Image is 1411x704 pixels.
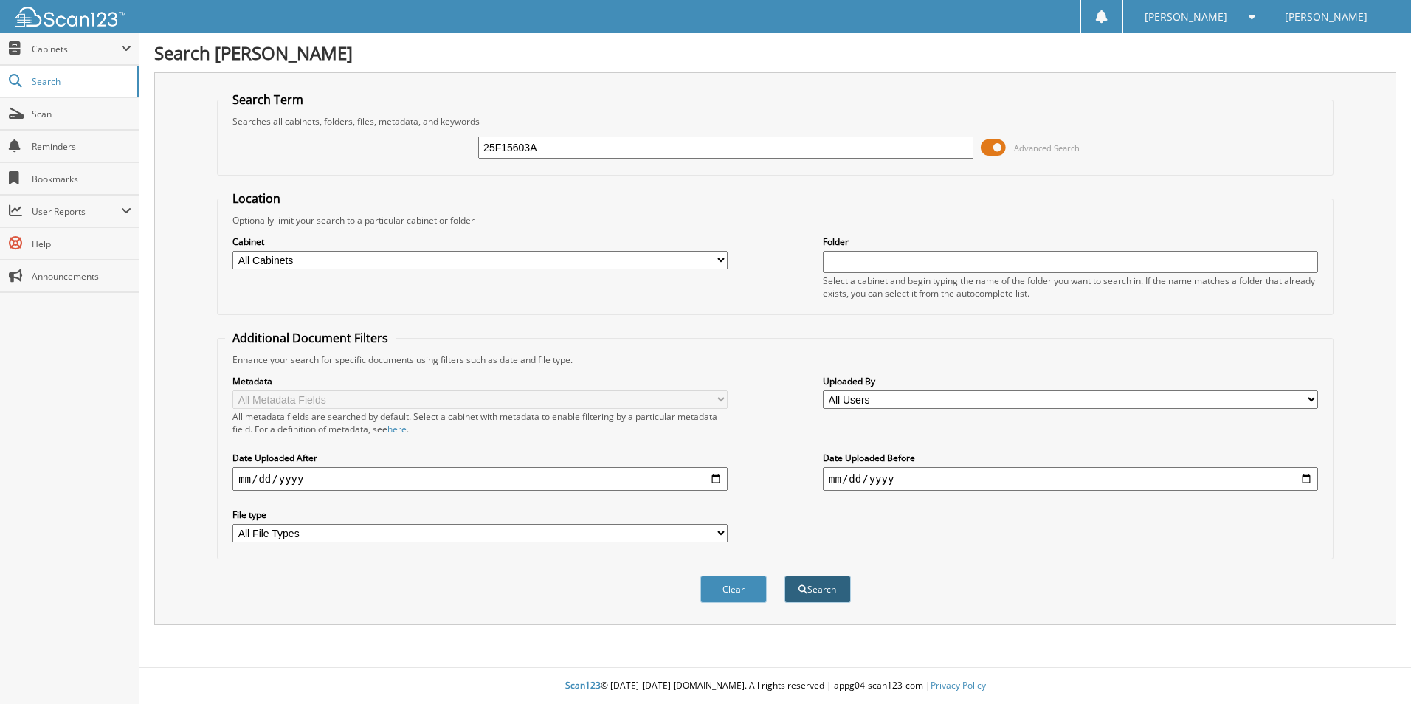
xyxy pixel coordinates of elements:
span: User Reports [32,205,121,218]
label: Uploaded By [823,375,1318,387]
span: Help [32,238,131,250]
label: Cabinet [232,235,728,248]
h1: Search [PERSON_NAME] [154,41,1396,65]
span: [PERSON_NAME] [1145,13,1227,21]
div: All metadata fields are searched by default. Select a cabinet with metadata to enable filtering b... [232,410,728,435]
a: here [387,423,407,435]
input: end [823,467,1318,491]
button: Clear [700,576,767,603]
span: Search [32,75,129,88]
label: Date Uploaded After [232,452,728,464]
label: Metadata [232,375,728,387]
div: Optionally limit your search to a particular cabinet or folder [225,214,1325,227]
div: Select a cabinet and begin typing the name of the folder you want to search in. If the name match... [823,275,1318,300]
span: Bookmarks [32,173,131,185]
span: Cabinets [32,43,121,55]
div: © [DATE]-[DATE] [DOMAIN_NAME]. All rights reserved | appg04-scan123-com | [139,668,1411,704]
div: Enhance your search for specific documents using filters such as date and file type. [225,353,1325,366]
span: Scan123 [565,679,601,691]
img: scan123-logo-white.svg [15,7,125,27]
label: File type [232,508,728,521]
span: Announcements [32,270,131,283]
span: [PERSON_NAME] [1285,13,1367,21]
a: Privacy Policy [931,679,986,691]
label: Date Uploaded Before [823,452,1318,464]
button: Search [784,576,851,603]
span: Advanced Search [1014,142,1080,153]
label: Folder [823,235,1318,248]
div: Searches all cabinets, folders, files, metadata, and keywords [225,115,1325,128]
legend: Search Term [225,92,311,108]
legend: Additional Document Filters [225,330,396,346]
iframe: Chat Widget [1337,633,1411,704]
input: start [232,467,728,491]
legend: Location [225,190,288,207]
span: Scan [32,108,131,120]
span: Reminders [32,140,131,153]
